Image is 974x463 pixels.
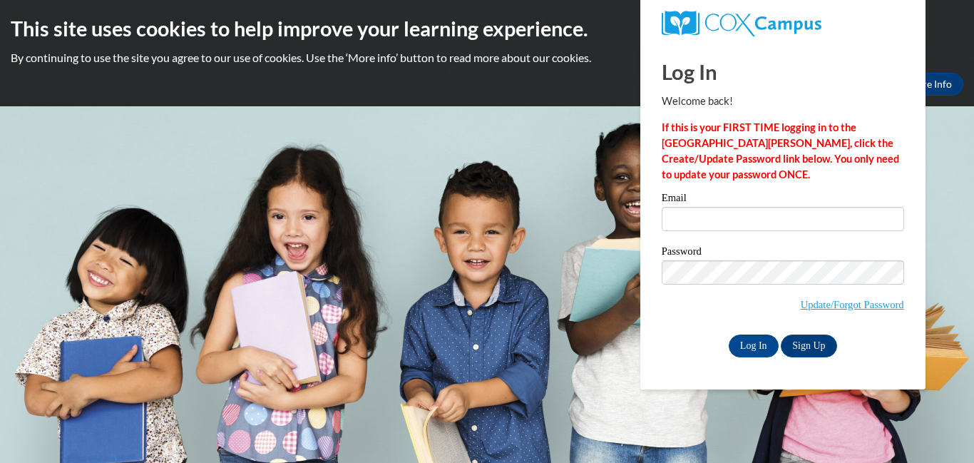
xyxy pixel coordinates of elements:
a: More Info [896,73,963,96]
label: Password [662,246,904,260]
strong: If this is your FIRST TIME logging in to the [GEOGRAPHIC_DATA][PERSON_NAME], click the Create/Upd... [662,121,899,180]
a: Sign Up [781,335,836,357]
a: Update/Forgot Password [801,299,904,310]
h1: Log In [662,57,904,86]
a: COX Campus [662,11,904,36]
p: By continuing to use the site you agree to our use of cookies. Use the ‘More info’ button to read... [11,50,963,66]
h2: This site uses cookies to help improve your learning experience. [11,14,963,43]
img: COX Campus [662,11,821,36]
p: Welcome back! [662,93,904,109]
input: Log In [729,335,779,357]
label: Email [662,193,904,207]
